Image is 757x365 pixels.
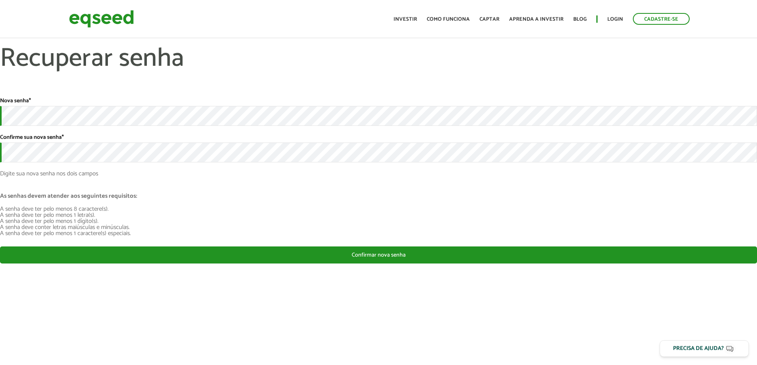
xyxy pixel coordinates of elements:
a: Blog [573,17,587,22]
span: Este campo é obrigatório. [62,133,64,142]
span: Este campo é obrigatório. [29,96,31,106]
img: EqSeed [69,8,134,30]
a: Login [607,17,623,22]
a: Como funciona [427,17,470,22]
a: Captar [480,17,499,22]
a: Investir [394,17,417,22]
a: Aprenda a investir [509,17,563,22]
a: Cadastre-se [633,13,690,25]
